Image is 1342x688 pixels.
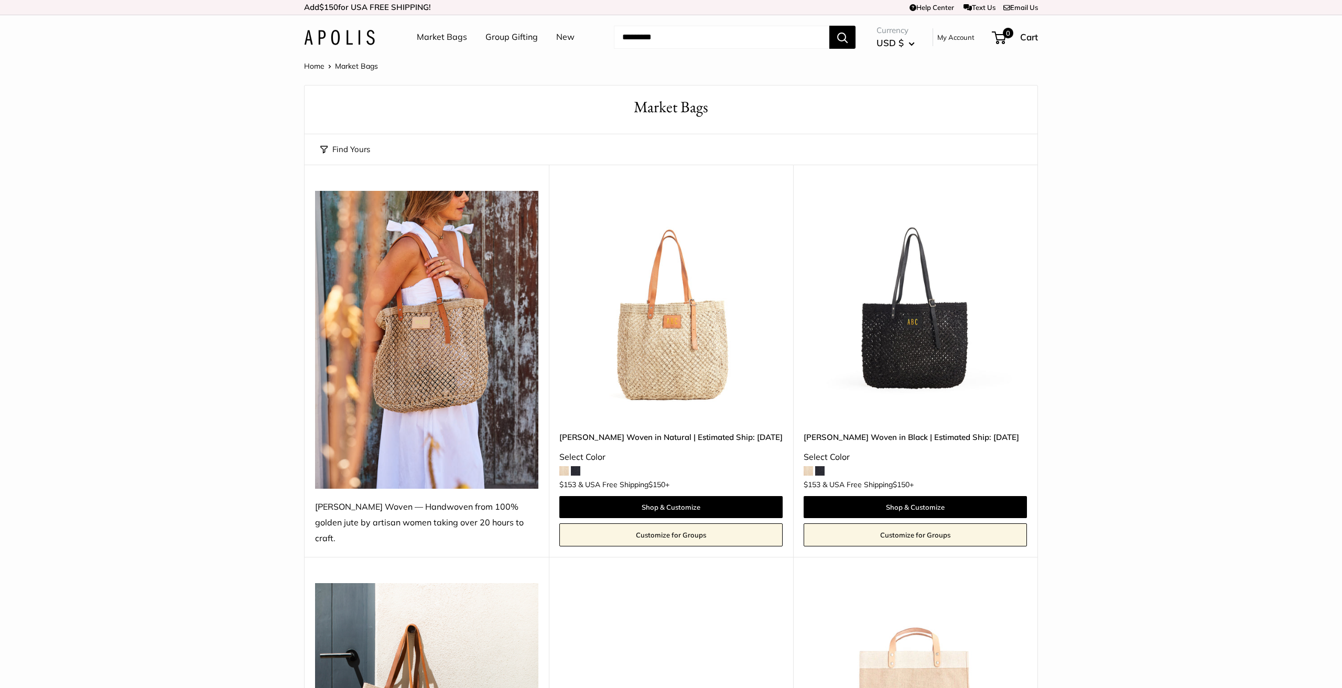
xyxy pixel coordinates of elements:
a: Text Us [964,3,995,12]
nav: Breadcrumb [304,59,378,73]
div: Select Color [804,449,1027,465]
button: Find Yours [320,142,370,157]
a: Customize for Groups [804,523,1027,546]
a: Shop & Customize [804,496,1027,518]
button: Search [829,26,856,49]
span: & USA Free Shipping + [578,481,669,488]
span: $150 [648,480,665,489]
span: & USA Free Shipping + [822,481,914,488]
a: Help Center [910,3,954,12]
a: [PERSON_NAME] Woven in Black | Estimated Ship: [DATE] [804,431,1027,443]
img: Apolis [304,30,375,45]
img: Mercado Woven — Handwoven from 100% golden jute by artisan women taking over 20 hours to craft. [315,191,538,489]
span: $153 [559,480,576,489]
a: [PERSON_NAME] Woven in Natural | Estimated Ship: [DATE] [559,431,783,443]
a: Group Gifting [485,29,538,45]
span: 0 [1003,28,1013,38]
a: Mercado Woven in Natural | Estimated Ship: Oct. 19thMercado Woven in Natural | Estimated Ship: Oc... [559,191,783,414]
input: Search... [614,26,829,49]
button: USD $ [876,35,915,51]
span: USD $ [876,37,904,48]
div: [PERSON_NAME] Woven — Handwoven from 100% golden jute by artisan women taking over 20 hours to cr... [315,499,538,546]
span: Cart [1020,31,1038,42]
img: Mercado Woven in Natural | Estimated Ship: Oct. 19th [559,191,783,414]
a: My Account [937,31,975,44]
div: Select Color [559,449,783,465]
span: $150 [319,2,338,12]
a: Market Bags [417,29,467,45]
span: $150 [893,480,910,489]
span: $153 [804,480,820,489]
a: Home [304,61,324,71]
a: Mercado Woven in Black | Estimated Ship: Oct. 19thMercado Woven in Black | Estimated Ship: Oct. 19th [804,191,1027,414]
img: Mercado Woven in Black | Estimated Ship: Oct. 19th [804,191,1027,414]
a: New [556,29,575,45]
a: Customize for Groups [559,523,783,546]
span: Market Bags [335,61,378,71]
a: Email Us [1003,3,1038,12]
h1: Market Bags [320,96,1022,119]
a: 0 Cart [993,29,1038,46]
a: Shop & Customize [559,496,783,518]
span: Currency [876,23,915,38]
